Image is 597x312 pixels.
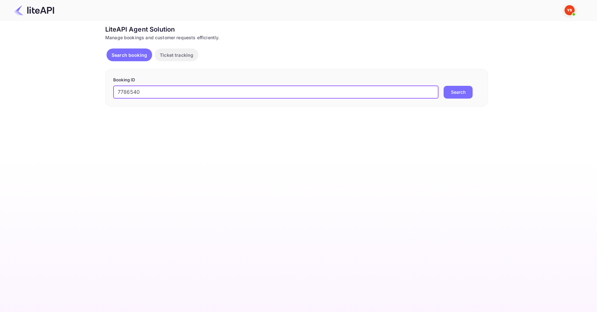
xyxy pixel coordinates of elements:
p: Booking ID [113,77,480,83]
img: LiteAPI Logo [14,5,54,15]
img: Yandex Support [564,5,575,15]
button: Search [444,86,473,99]
div: LiteAPI Agent Solution [105,25,488,34]
p: Ticket tracking [160,52,193,58]
input: Enter Booking ID (e.g., 63782194) [113,86,439,99]
p: Search booking [112,52,147,58]
div: Manage bookings and customer requests efficiently. [105,34,488,41]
